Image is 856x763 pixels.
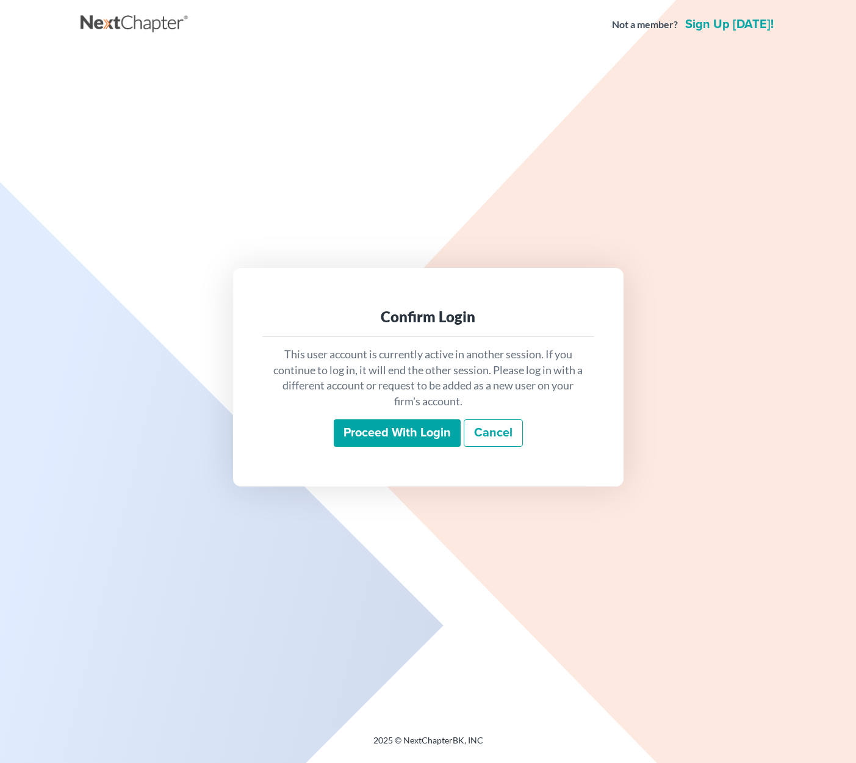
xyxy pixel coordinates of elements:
[334,419,461,447] input: Proceed with login
[272,307,584,327] div: Confirm Login
[683,18,776,31] a: Sign up [DATE]!
[81,734,776,756] div: 2025 © NextChapterBK, INC
[612,18,678,32] strong: Not a member?
[272,347,584,410] p: This user account is currently active in another session. If you continue to log in, it will end ...
[464,419,523,447] a: Cancel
